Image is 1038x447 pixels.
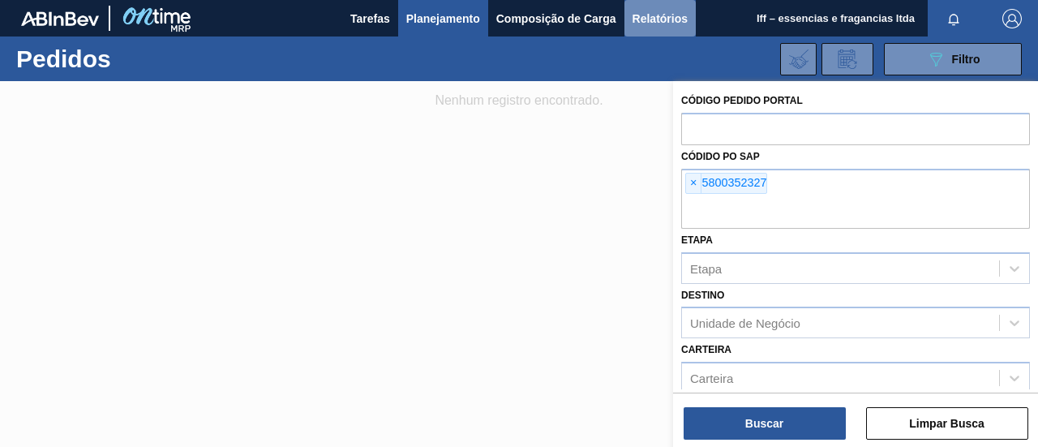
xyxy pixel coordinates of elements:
div: Solicitação de Revisão de Pedidos [821,43,873,75]
span: Composição de Carga [496,9,616,28]
button: Notificações [928,7,980,30]
span: Filtro [952,53,980,66]
span: Planejamento [406,9,480,28]
div: Carteira [690,372,733,385]
span: × [686,174,701,193]
label: Carteira [681,344,731,355]
span: Relatórios [633,9,688,28]
img: Logout [1002,9,1022,28]
h1: Pedidos [16,49,240,68]
label: Etapa [681,234,713,246]
label: Códido PO SAP [681,151,760,162]
img: TNhmsLtSVTkK8tSr43FrP2fwEKptu5GPRR3wAAAABJRU5ErkJggg== [21,11,99,26]
div: Unidade de Negócio [690,316,800,330]
div: Importar Negociações dos Pedidos [780,43,817,75]
div: Etapa [690,261,722,275]
label: Destino [681,290,724,301]
button: Filtro [884,43,1022,75]
label: Código Pedido Portal [681,95,803,106]
div: 5800352327 [685,173,767,194]
span: Tarefas [350,9,390,28]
